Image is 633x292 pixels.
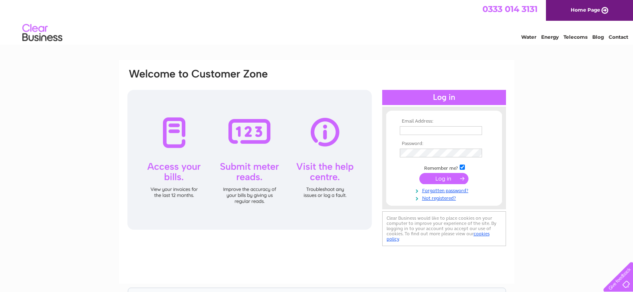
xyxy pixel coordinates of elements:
div: Clear Business is a trading name of Verastar Limited (registered in [GEOGRAPHIC_DATA] No. 3667643... [128,4,506,39]
div: Clear Business would like to place cookies on your computer to improve your experience of the sit... [382,211,506,246]
a: Contact [609,34,628,40]
img: logo.png [22,21,63,45]
th: Password: [398,141,490,147]
input: Submit [419,173,468,184]
a: Telecoms [564,34,587,40]
a: Water [521,34,536,40]
th: Email Address: [398,119,490,124]
a: Not registered? [400,194,490,201]
a: Energy [541,34,559,40]
a: Forgotten password? [400,186,490,194]
td: Remember me? [398,163,490,171]
a: cookies policy [387,231,490,242]
a: Blog [592,34,604,40]
a: 0333 014 3131 [482,4,538,14]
